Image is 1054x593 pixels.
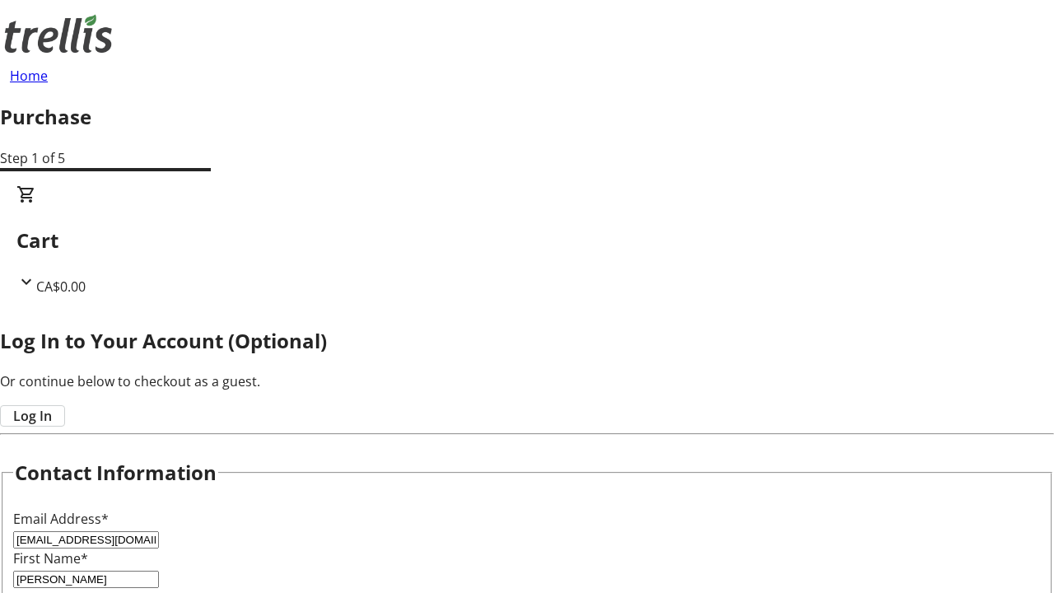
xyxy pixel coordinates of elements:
h2: Cart [16,226,1038,255]
label: First Name* [13,549,88,567]
div: CartCA$0.00 [16,184,1038,296]
span: CA$0.00 [36,278,86,296]
label: Email Address* [13,510,109,528]
h2: Contact Information [15,458,217,488]
span: Log In [13,406,52,426]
